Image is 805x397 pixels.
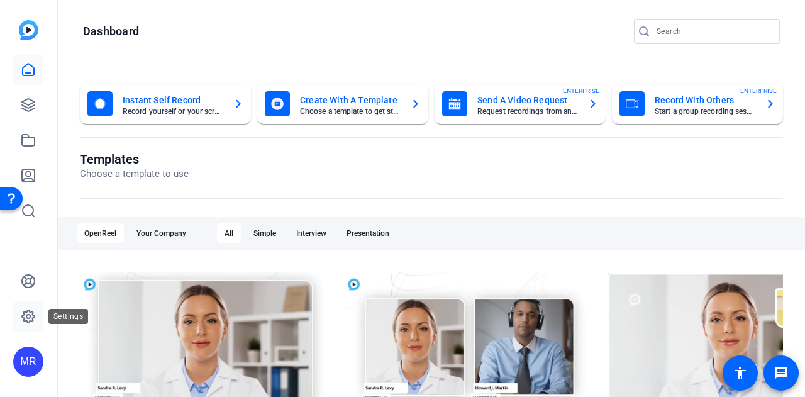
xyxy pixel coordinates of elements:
[77,223,124,243] div: OpenReel
[80,84,251,124] button: Instant Self RecordRecord yourself or your screen
[217,223,241,243] div: All
[80,167,189,181] p: Choose a template to use
[300,92,401,108] mat-card-title: Create With A Template
[19,20,38,40] img: blue-gradient.svg
[563,86,599,96] span: ENTERPRISE
[339,223,397,243] div: Presentation
[123,92,223,108] mat-card-title: Instant Self Record
[123,108,223,115] mat-card-subtitle: Record yourself or your screen
[289,223,334,243] div: Interview
[612,84,783,124] button: Record With OthersStart a group recording sessionENTERPRISE
[300,108,401,115] mat-card-subtitle: Choose a template to get started
[740,86,777,96] span: ENTERPRISE
[257,84,428,124] button: Create With A TemplateChoose a template to get started
[655,92,755,108] mat-card-title: Record With Others
[774,366,789,381] mat-icon: message
[80,152,189,167] h1: Templates
[657,24,770,39] input: Search
[733,366,748,381] mat-icon: accessibility
[477,108,578,115] mat-card-subtitle: Request recordings from anyone, anywhere
[13,347,43,377] div: MR
[435,84,606,124] button: Send A Video RequestRequest recordings from anyone, anywhereENTERPRISE
[246,223,284,243] div: Simple
[655,108,755,115] mat-card-subtitle: Start a group recording session
[83,24,139,39] h1: Dashboard
[477,92,578,108] mat-card-title: Send A Video Request
[48,309,88,324] div: Settings
[129,223,194,243] div: Your Company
